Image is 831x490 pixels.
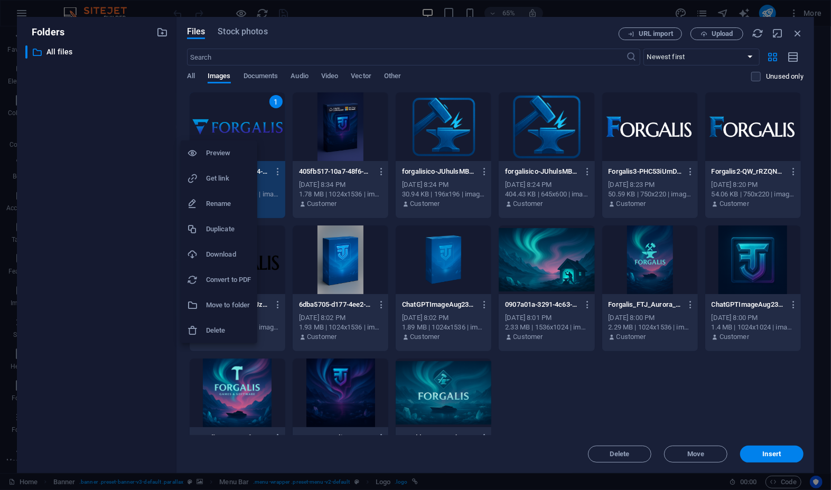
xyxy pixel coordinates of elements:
[206,172,251,185] h6: Get link
[206,197,251,210] h6: Rename
[206,147,251,159] h6: Preview
[206,248,251,261] h6: Download
[206,324,251,337] h6: Delete
[206,223,251,235] h6: Duplicate
[206,274,251,286] h6: Convert to PDF
[206,299,251,312] h6: Move to folder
